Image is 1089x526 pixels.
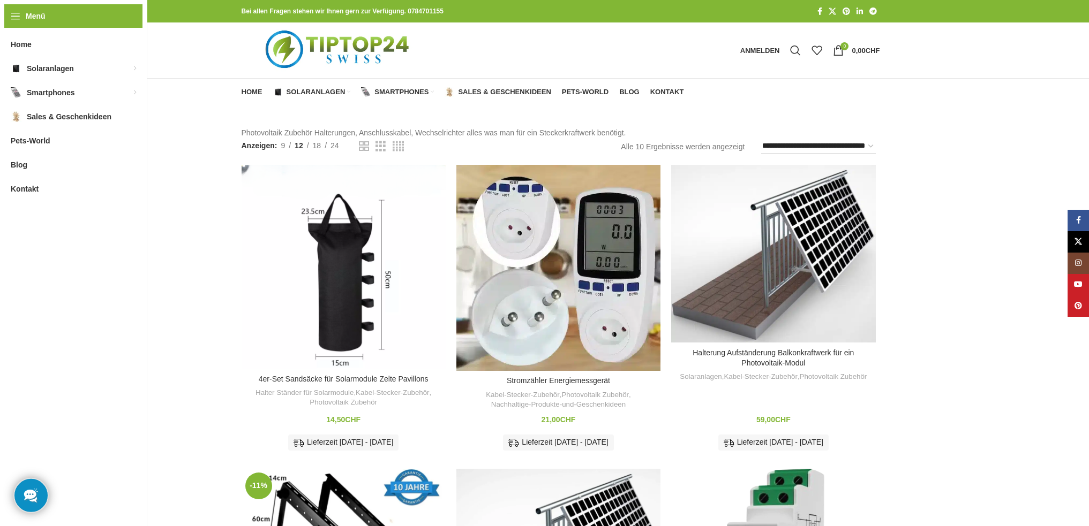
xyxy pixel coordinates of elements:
[542,415,576,424] bdi: 21,00
[393,140,404,153] a: Rasteransicht 4
[1068,253,1089,274] a: Instagram Social Link
[1068,295,1089,317] a: Pinterest Social Link
[11,87,21,98] img: Smartphones
[327,140,343,151] a: 24
[281,141,285,150] span: 9
[1068,210,1089,231] a: Facebook Social Link
[27,59,74,78] span: Solaranlagen
[839,4,853,19] a: Pinterest Social Link
[785,40,806,61] a: Suche
[740,47,780,54] span: Anmelden
[242,140,277,151] span: Anzeigen
[242,165,446,369] a: 4er-Set Sandsäcke für Solarmodule Zelte Pavillons
[806,40,828,61] div: Meine Wunschliste
[561,390,629,400] a: Photovoltaik Zubehör
[11,35,32,54] span: Home
[840,42,848,50] span: 0
[242,88,262,96] span: Home
[775,415,791,424] span: CHF
[11,111,21,122] img: Sales & Geschenkideen
[359,140,369,153] a: Rasteransicht 2
[356,388,429,398] a: Kabel-Stecker-Zubehör
[331,141,339,150] span: 24
[242,45,436,54] a: Logo der Website
[288,434,399,451] div: Lieferzeit [DATE] - [DATE]
[11,179,39,199] span: Kontakt
[374,88,429,96] span: Smartphones
[621,141,745,153] p: Alle 10 Ergebnisse werden angezeigt
[671,165,875,342] a: Halterung Aufständerung Balkonkraftwerk für ein Photovoltaik-Modul
[277,140,289,151] a: 9
[11,155,27,174] span: Blog
[852,47,880,55] bdi: 0,00
[828,40,885,61] a: 0 0,00CHF
[458,88,551,96] span: Sales & Geschenkideen
[445,87,454,97] img: Sales & Geschenkideen
[507,376,610,385] a: Stromzähler Energiemessgerät
[693,348,854,368] a: Halterung Aufständerung Balkonkraftwerk für ein Photovoltaik-Modul
[309,140,325,151] a: 18
[619,81,640,103] a: Blog
[853,4,866,19] a: LinkedIn Social Link
[259,375,429,383] a: 4er-Set Sandsäcke für Solarmodule Zelte Pavillons
[456,165,660,371] a: Stromzähler Energiemessgerät
[273,81,351,103] a: Solaranlagen
[273,87,283,97] img: Solaranlagen
[650,81,684,103] a: Kontakt
[245,472,272,499] span: -11%
[486,390,559,400] a: Kabel-Stecker-Zubehör
[560,415,576,424] span: CHF
[650,88,684,96] span: Kontakt
[825,4,839,19] a: X Social Link
[375,140,386,153] a: Rasteransicht 3
[236,81,689,103] div: Hauptnavigation
[756,415,791,424] bdi: 59,00
[326,415,361,424] bdi: 14,50
[718,434,829,451] div: Lieferzeit [DATE] - [DATE]
[291,140,307,151] a: 12
[462,390,655,410] div: , ,
[247,388,440,408] div: , ,
[11,131,50,150] span: Pets-World
[310,398,377,408] a: Photovoltaik Zubehör
[345,415,361,424] span: CHF
[242,7,444,15] strong: Bei allen Fragen stehen wir Ihnen gern zur Verfügung. 0784701155
[814,4,825,19] a: Facebook Social Link
[866,47,880,55] span: CHF
[562,88,609,96] span: Pets-World
[724,372,797,382] a: Kabel-Stecker-Zubehör
[313,141,321,150] span: 18
[800,372,867,382] a: Photovoltaik Zubehör
[11,63,21,74] img: Solaranlagen
[26,10,46,22] span: Menü
[1068,274,1089,295] a: YouTube Social Link
[242,127,880,139] p: Photovoltaik Zubehör Halterungen, Anschlusskabel, Wechselrichter alles was man für ein Steckerkra...
[677,372,870,382] div: , ,
[562,81,609,103] a: Pets-World
[242,81,262,103] a: Home
[361,87,371,97] img: Smartphones
[735,40,785,61] a: Anmelden
[256,388,354,398] a: Halter Ständer für Solarmodule
[866,4,880,19] a: Telegram Social Link
[680,372,722,382] a: Solaranlagen
[761,139,876,154] select: Shop-Reihenfolge
[295,141,303,150] span: 12
[361,81,434,103] a: Smartphones
[242,22,436,78] img: Tiptop24 Nachhaltige & Faire Produkte
[491,400,626,410] a: Nachhaltige-Produkte-und-Geschenkideen
[27,107,111,126] span: Sales & Geschenkideen
[619,88,640,96] span: Blog
[287,88,346,96] span: Solaranlagen
[27,83,74,102] span: Smartphones
[1068,231,1089,253] a: X Social Link
[503,434,613,451] div: Lieferzeit [DATE] - [DATE]
[445,81,551,103] a: Sales & Geschenkideen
